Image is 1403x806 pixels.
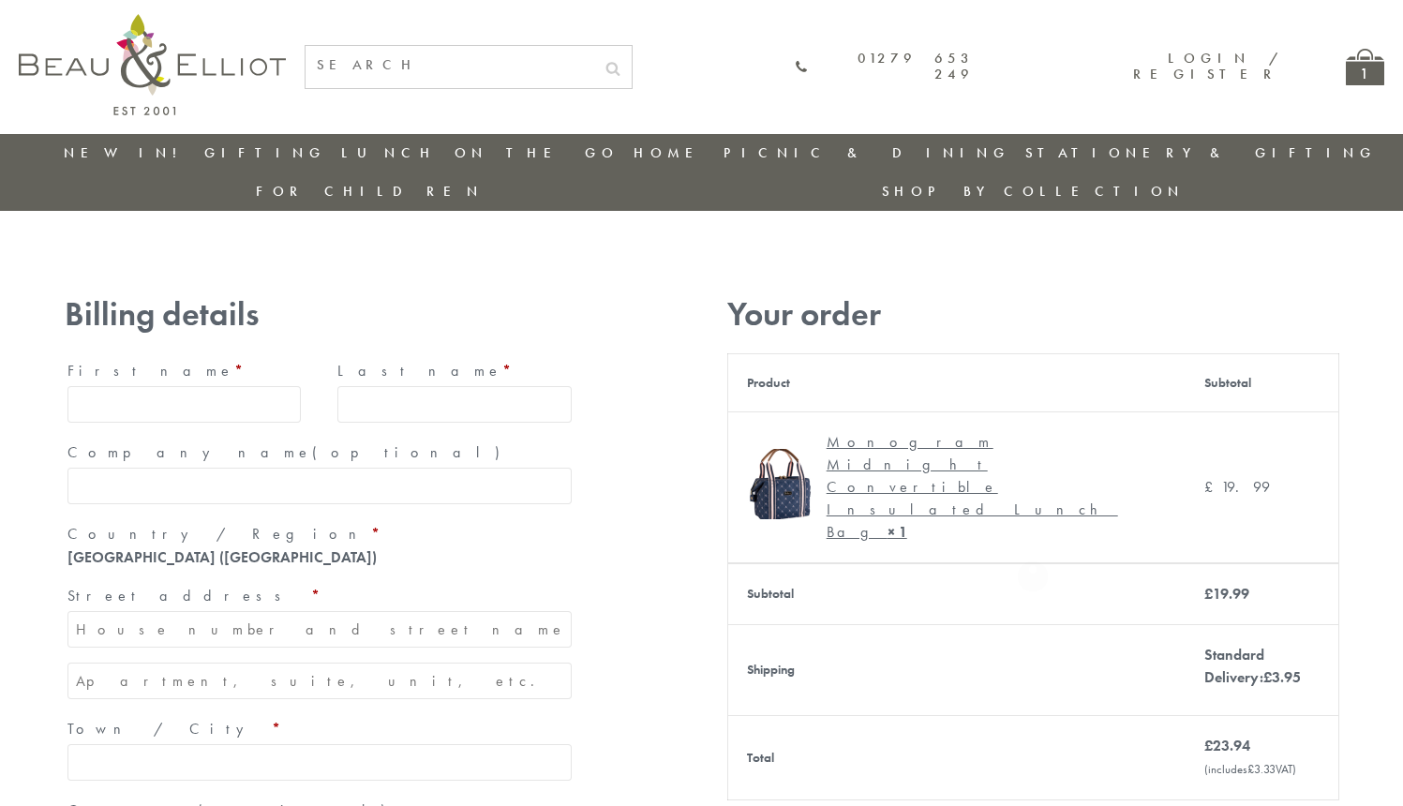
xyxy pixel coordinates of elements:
a: Stationery & Gifting [1025,143,1377,162]
a: Home [634,143,709,162]
label: First name [67,356,302,386]
h3: Billing details [65,295,575,334]
img: logo [19,14,286,115]
a: Shop by collection [882,182,1185,201]
a: 1 [1346,49,1384,85]
label: Street address [67,581,572,611]
input: House number and street name [67,611,572,648]
label: Company name [67,438,572,468]
a: Lunch On The Go [341,143,619,162]
a: For Children [256,182,484,201]
label: Town / City [67,714,572,744]
strong: [GEOGRAPHIC_DATA] ([GEOGRAPHIC_DATA]) [67,547,377,567]
label: Last name [337,356,572,386]
a: 01279 653 249 [795,51,975,83]
a: Gifting [204,143,326,162]
input: SEARCH [306,46,594,84]
span: (optional) [312,442,511,462]
a: New in! [64,143,189,162]
input: Apartment, suite, unit, etc. (optional) [67,663,572,699]
h3: Your order [727,295,1339,334]
label: Country / Region [67,519,572,549]
a: Login / Register [1133,49,1280,83]
a: Picnic & Dining [724,143,1010,162]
